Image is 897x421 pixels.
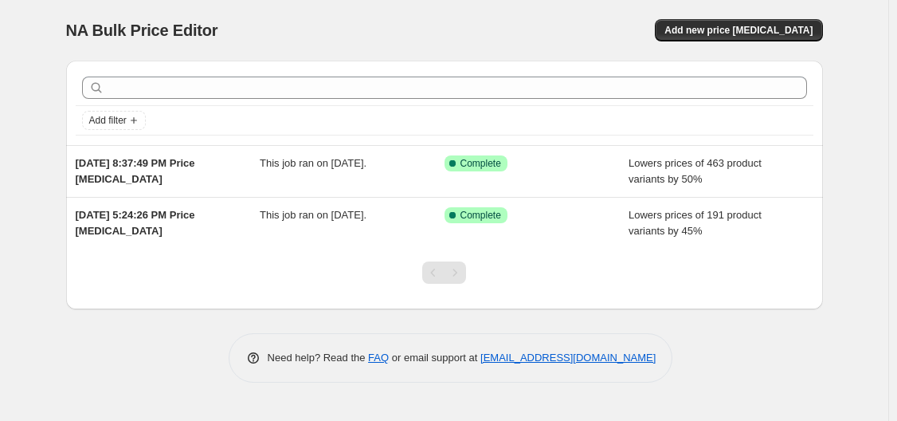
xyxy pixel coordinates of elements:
span: Lowers prices of 191 product variants by 45% [629,209,762,237]
span: Lowers prices of 463 product variants by 50% [629,157,762,185]
span: Add filter [89,114,127,127]
span: Complete [460,209,501,222]
span: NA Bulk Price Editor [66,22,218,39]
a: [EMAIL_ADDRESS][DOMAIN_NAME] [480,352,656,364]
button: Add new price [MEDICAL_DATA] [655,19,822,41]
nav: Pagination [422,262,466,284]
span: Need help? Read the [268,352,369,364]
button: Add filter [82,111,146,130]
span: [DATE] 8:37:49 PM Price [MEDICAL_DATA] [76,157,195,185]
span: [DATE] 5:24:26 PM Price [MEDICAL_DATA] [76,209,195,237]
span: Add new price [MEDICAL_DATA] [664,24,813,37]
a: FAQ [368,352,389,364]
span: This job ran on [DATE]. [260,209,366,221]
span: or email support at [389,352,480,364]
span: This job ran on [DATE]. [260,157,366,169]
span: Complete [460,157,501,170]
